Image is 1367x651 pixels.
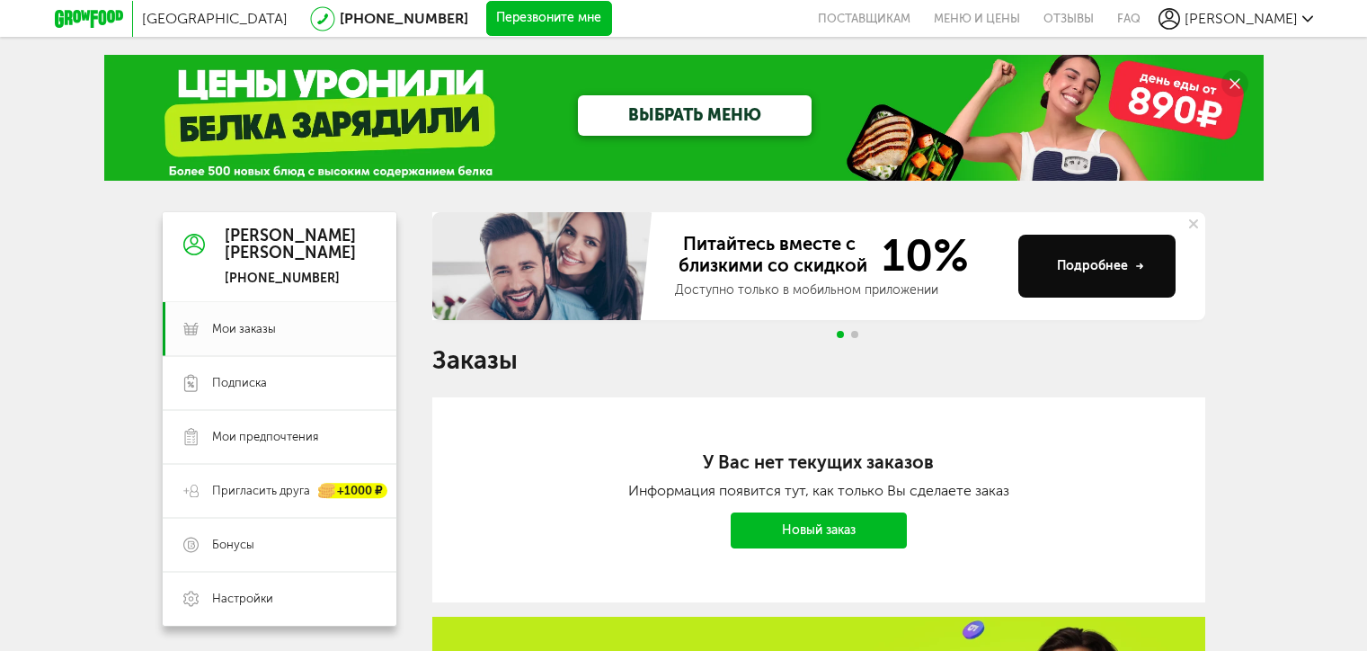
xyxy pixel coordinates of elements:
[163,356,396,410] a: Подписка
[871,233,969,278] span: 10%
[1185,10,1298,27] span: [PERSON_NAME]
[504,482,1133,499] div: Информация появится тут, как только Вы сделаете заказ
[212,429,318,445] span: Мои предпочтения
[675,233,871,278] span: Питайтесь вместе с близкими со скидкой
[212,591,273,607] span: Настройки
[432,212,657,320] img: family-banner.579af9d.jpg
[142,10,288,27] span: [GEOGRAPHIC_DATA]
[212,537,254,553] span: Бонусы
[731,513,907,548] a: Новый заказ
[163,518,396,572] a: Бонусы
[486,1,612,37] button: Перезвоните мне
[163,464,396,518] a: Пригласить друга +1000 ₽
[340,10,468,27] a: [PHONE_NUMBER]
[163,410,396,464] a: Мои предпочтения
[1057,257,1144,275] div: Подробнее
[212,321,276,337] span: Мои заказы
[432,349,1205,372] h1: Заказы
[225,227,356,263] div: [PERSON_NAME] [PERSON_NAME]
[225,271,356,287] div: [PHONE_NUMBER]
[212,483,310,499] span: Пригласить друга
[163,302,396,356] a: Мои заказы
[837,331,844,338] span: Go to slide 1
[1018,235,1176,298] button: Подробнее
[163,572,396,626] a: Настройки
[675,281,1004,299] div: Доступно только в мобильном приложении
[504,451,1133,473] h2: У Вас нет текущих заказов
[851,331,858,338] span: Go to slide 2
[212,375,267,391] span: Подписка
[319,484,387,499] div: +1000 ₽
[578,95,812,136] a: ВЫБРАТЬ МЕНЮ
